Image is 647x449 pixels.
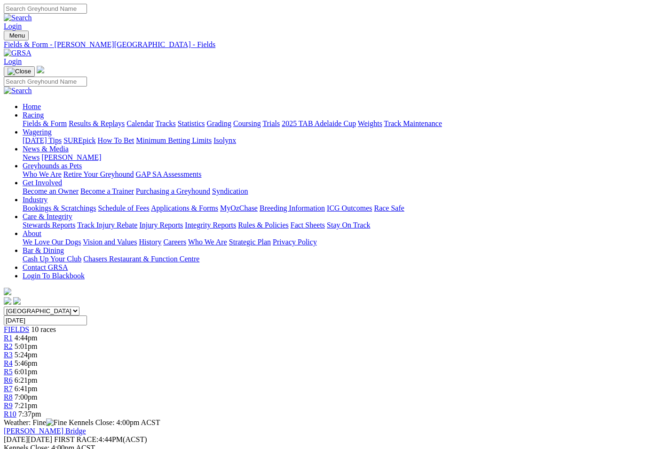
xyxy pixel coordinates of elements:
a: Retire Your Greyhound [63,170,134,178]
a: Minimum Betting Limits [136,136,212,144]
img: Fine [46,418,67,427]
span: Menu [9,32,25,39]
a: R8 [4,393,13,401]
a: Fields & Form - [PERSON_NAME][GEOGRAPHIC_DATA] - Fields [4,40,643,49]
a: Integrity Reports [185,221,236,229]
a: Stewards Reports [23,221,75,229]
a: Calendar [126,119,154,127]
div: Racing [23,119,643,128]
span: 5:24pm [15,351,38,359]
span: 7:21pm [15,402,38,410]
a: R1 [4,334,13,342]
img: Search [4,14,32,22]
span: R10 [4,410,16,418]
span: [DATE] [4,435,28,443]
a: [DATE] Tips [23,136,62,144]
a: Industry [23,196,47,204]
input: Search [4,77,87,87]
img: Search [4,87,32,95]
a: R7 [4,385,13,393]
a: Syndication [212,187,248,195]
div: Bar & Dining [23,255,643,263]
span: 6:41pm [15,385,38,393]
img: twitter.svg [13,297,21,305]
div: Industry [23,204,643,213]
a: SUREpick [63,136,95,144]
img: GRSA [4,49,32,57]
span: Weather: Fine [4,418,69,426]
img: Close [8,68,31,75]
a: Who We Are [23,170,62,178]
span: 7:37pm [18,410,41,418]
span: 7:00pm [15,393,38,401]
a: Track Maintenance [384,119,442,127]
span: FIRST RACE: [54,435,98,443]
img: facebook.svg [4,297,11,305]
a: Applications & Forms [151,204,218,212]
a: Coursing [233,119,261,127]
a: Schedule of Fees [98,204,149,212]
button: Toggle navigation [4,31,29,40]
button: Toggle navigation [4,66,35,77]
a: R5 [4,368,13,376]
a: [PERSON_NAME] [41,153,101,161]
a: Injury Reports [139,221,183,229]
span: [DATE] [4,435,52,443]
a: Vision and Values [83,238,137,246]
span: Kennels Close: 4:00pm ACST [69,418,160,426]
a: R3 [4,351,13,359]
span: 6:21pm [15,376,38,384]
a: Wagering [23,128,52,136]
a: Get Involved [23,179,62,187]
a: R9 [4,402,13,410]
a: Chasers Restaurant & Function Centre [83,255,199,263]
a: Privacy Policy [273,238,317,246]
a: Login To Blackbook [23,272,85,280]
a: Trials [262,119,280,127]
a: Stay On Track [327,221,370,229]
a: 2025 TAB Adelaide Cup [282,119,356,127]
a: Who We Are [188,238,227,246]
a: ICG Outcomes [327,204,372,212]
a: How To Bet [98,136,134,144]
a: Login [4,22,22,30]
a: Bookings & Scratchings [23,204,96,212]
div: About [23,238,643,246]
img: logo-grsa-white.png [4,288,11,295]
a: Breeding Information [260,204,325,212]
a: R6 [4,376,13,384]
span: 10 races [31,325,56,333]
a: Contact GRSA [23,263,68,271]
a: Racing [23,111,44,119]
a: MyOzChase [220,204,258,212]
a: Greyhounds as Pets [23,162,82,170]
div: Get Involved [23,187,643,196]
a: Home [23,102,41,110]
a: We Love Our Dogs [23,238,81,246]
div: Greyhounds as Pets [23,170,643,179]
a: Weights [358,119,382,127]
a: Rules & Policies [238,221,289,229]
a: Race Safe [374,204,404,212]
a: [PERSON_NAME] Bridge [4,427,86,435]
span: 5:01pm [15,342,38,350]
a: Statistics [178,119,205,127]
a: Care & Integrity [23,213,72,221]
span: 5:46pm [15,359,38,367]
a: News & Media [23,145,69,153]
span: R4 [4,359,13,367]
span: 6:01pm [15,368,38,376]
div: Wagering [23,136,643,145]
a: R2 [4,342,13,350]
span: 4:44pm [15,334,38,342]
a: Track Injury Rebate [77,221,137,229]
a: About [23,229,41,237]
span: FIELDS [4,325,29,333]
a: Results & Replays [69,119,125,127]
